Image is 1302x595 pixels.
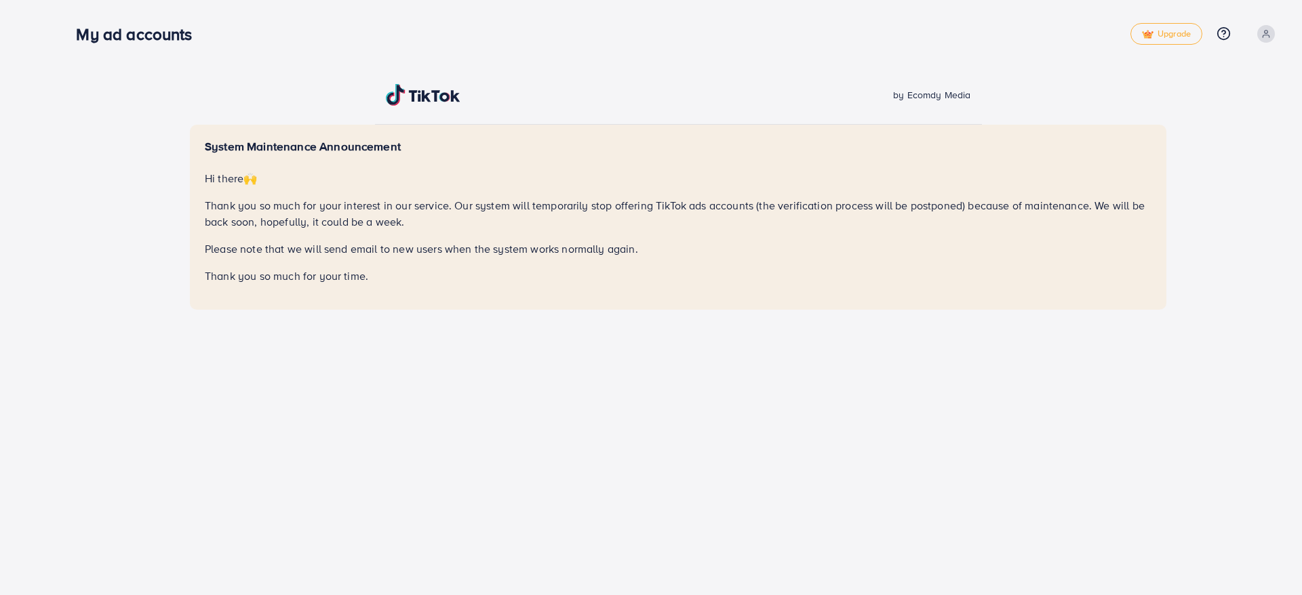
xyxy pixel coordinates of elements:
[1142,30,1153,39] img: tick
[205,170,1151,186] p: Hi there
[205,197,1151,230] p: Thank you so much for your interest in our service. Our system will temporarily stop offering Tik...
[205,140,1151,154] h5: System Maintenance Announcement
[76,24,203,44] h3: My ad accounts
[386,84,460,106] img: TikTok
[205,241,1151,257] p: Please note that we will send email to new users when the system works normally again.
[893,88,970,102] span: by Ecomdy Media
[1142,29,1191,39] span: Upgrade
[205,268,1151,284] p: Thank you so much for your time.
[243,171,257,186] span: 🙌
[1130,23,1202,45] a: tickUpgrade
